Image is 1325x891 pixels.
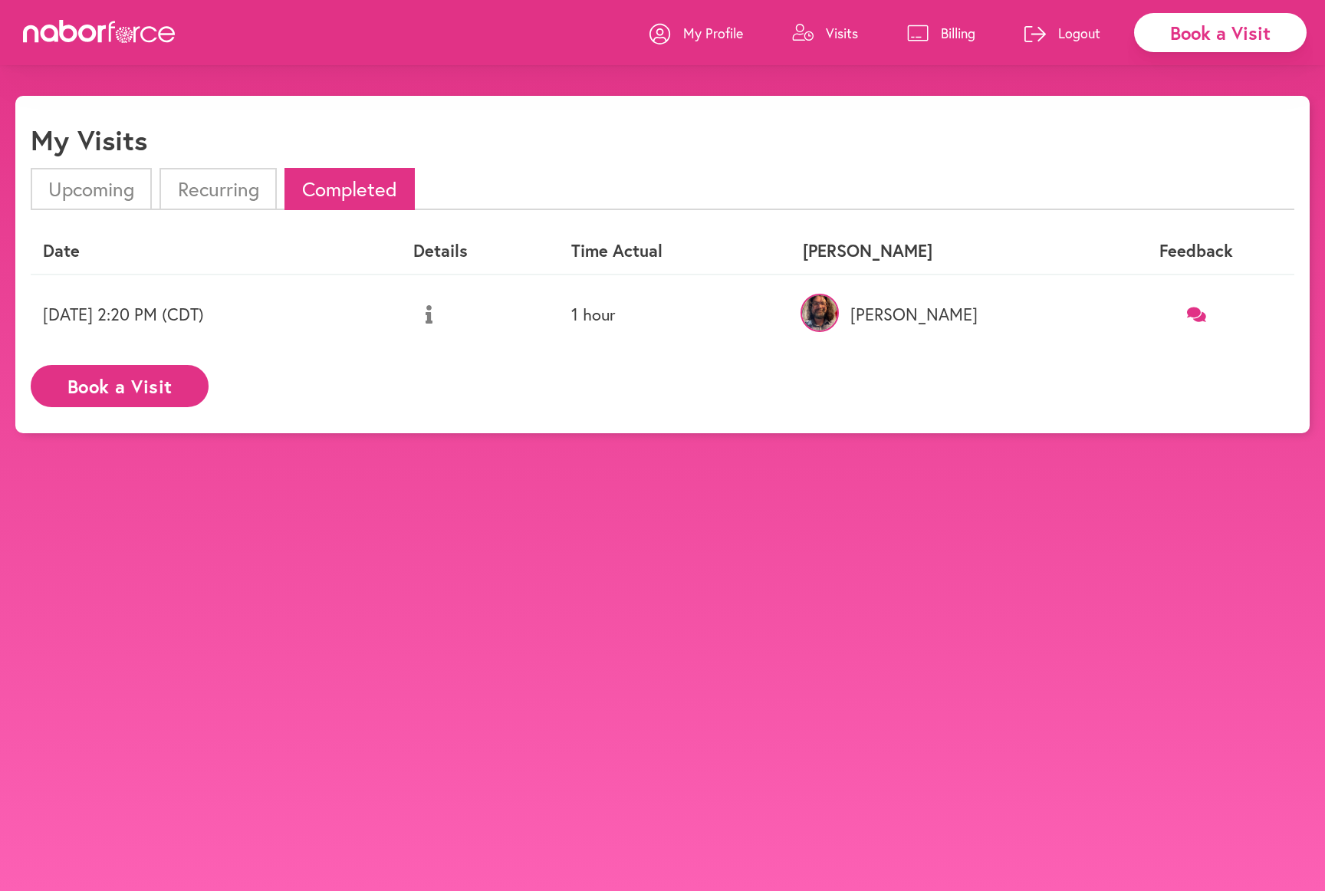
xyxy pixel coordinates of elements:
a: Visits [792,10,858,56]
h1: My Visits [31,123,147,156]
li: Completed [284,168,415,210]
th: Date [31,229,401,274]
p: Logout [1058,24,1100,42]
th: Feedback [1098,229,1294,274]
a: Billing [907,10,975,56]
a: My Profile [649,10,743,56]
p: [PERSON_NAME] [803,304,1087,324]
td: 1 hour [559,275,791,353]
a: Logout [1024,10,1100,56]
p: Billing [941,24,975,42]
a: Book a Visit [31,376,209,391]
p: My Profile [683,24,743,42]
p: Visits [826,24,858,42]
th: Details [401,229,559,274]
td: [DATE] 2:20 PM (CDT) [31,275,401,353]
th: [PERSON_NAME] [791,229,1099,274]
img: KbJEO8HRAGUJLmOVeYqc [801,294,839,332]
li: Recurring [159,168,276,210]
li: Upcoming [31,168,152,210]
th: Time Actual [559,229,791,274]
button: Book a Visit [31,365,209,407]
div: Book a Visit [1134,13,1307,52]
